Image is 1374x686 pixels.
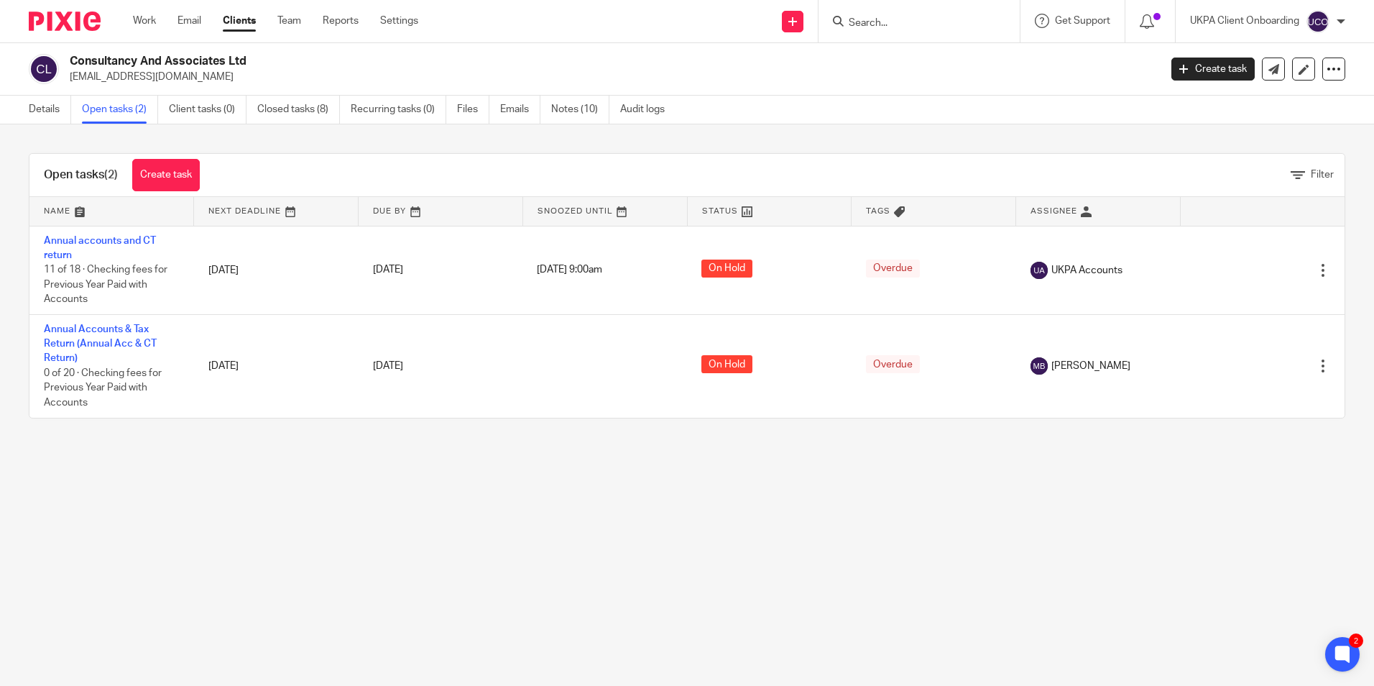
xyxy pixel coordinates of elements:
img: svg%3E [29,54,59,84]
span: UKPA Accounts [1051,263,1122,278]
a: Files [457,96,489,124]
span: Filter [1311,170,1334,180]
h1: Open tasks [44,168,118,183]
div: 2 [1349,634,1363,648]
a: Annual Accounts & Tax Return (Annual Acc & CT Return) [44,324,157,364]
span: Tags [866,207,890,215]
a: Settings [380,14,418,28]
td: [DATE] [194,314,359,417]
p: UKPA Client Onboarding [1190,14,1299,28]
a: Email [177,14,201,28]
input: Search [847,17,977,30]
a: Clients [223,14,256,28]
span: Snoozed Until [538,207,613,215]
a: Reports [323,14,359,28]
a: Audit logs [620,96,676,124]
span: [DATE] 9:00am [537,265,602,275]
a: Create task [132,159,200,191]
span: 0 of 20 · Checking fees for Previous Year Paid with Accounts [44,368,162,408]
img: svg%3E [1030,357,1048,375]
a: Create task [1171,58,1255,81]
a: Work [133,14,156,28]
span: On Hold [701,355,752,373]
a: Notes (10) [551,96,609,124]
a: Recurring tasks (0) [351,96,446,124]
a: Closed tasks (8) [257,96,340,124]
a: Team [277,14,301,28]
span: Overdue [866,355,920,373]
span: [DATE] [373,265,403,275]
img: Pixie [29,12,101,31]
a: Annual accounts and CT return [44,236,156,260]
span: 11 of 18 · Checking fees for Previous Year Paid with Accounts [44,265,167,304]
span: Overdue [866,260,920,278]
span: Status [702,207,738,215]
a: Details [29,96,71,124]
a: Client tasks (0) [169,96,246,124]
p: [EMAIL_ADDRESS][DOMAIN_NAME] [70,70,1150,84]
img: svg%3E [1030,262,1048,279]
span: (2) [104,169,118,180]
span: On Hold [701,260,752,278]
img: svg%3E [1306,10,1329,33]
span: [DATE] [373,361,403,371]
a: Open tasks (2) [82,96,158,124]
a: Emails [500,96,540,124]
td: [DATE] [194,226,359,314]
span: [PERSON_NAME] [1051,359,1130,373]
span: Get Support [1055,16,1110,26]
h2: Consultancy And Associates Ltd [70,54,933,69]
